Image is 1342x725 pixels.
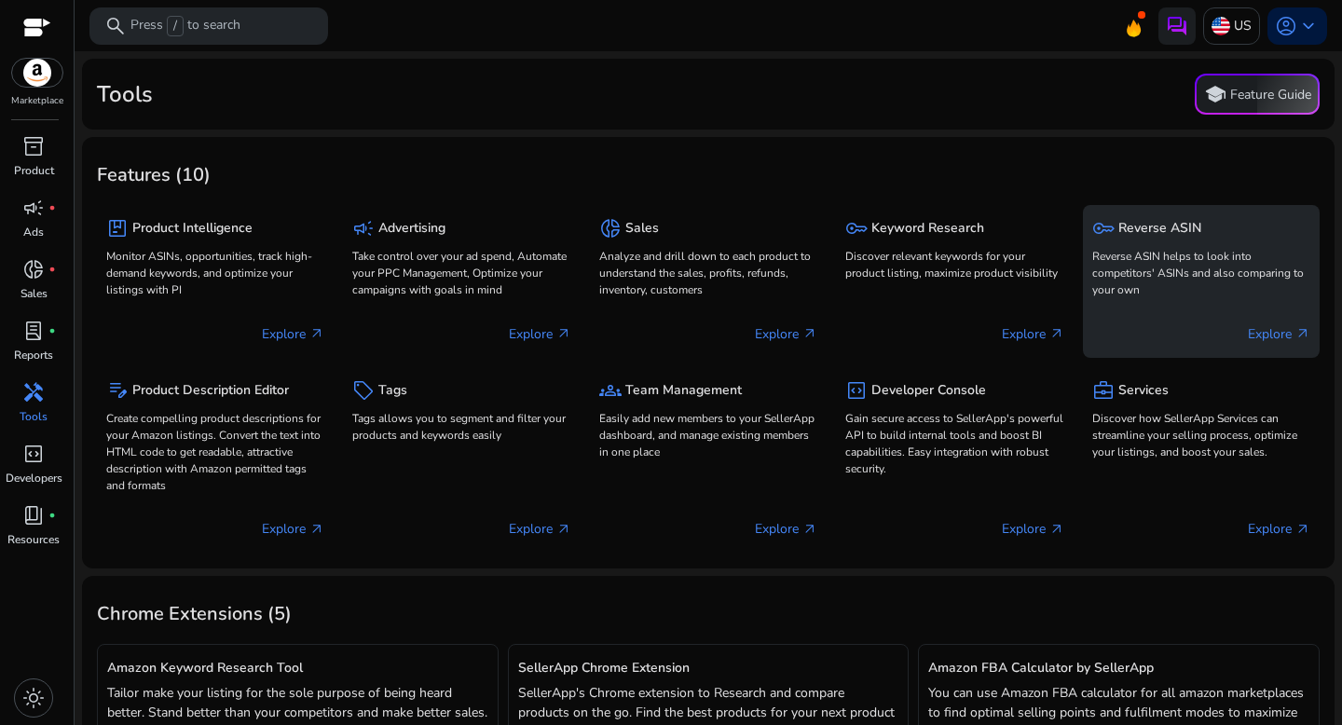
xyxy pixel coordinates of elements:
span: search [104,15,127,37]
p: Take control over your ad spend, Automate your PPC Management, Optimize your campaigns with goals... [352,248,570,298]
p: Tools [20,408,48,425]
p: Gain secure access to SellerApp's powerful API to build internal tools and boost BI capabilities.... [845,410,1063,477]
p: Create compelling product descriptions for your Amazon listings. Convert the text into HTML code ... [106,410,324,494]
span: arrow_outward [802,522,817,537]
h5: Product Description Editor [132,383,289,399]
p: Explore [755,519,817,539]
span: fiber_manual_record [48,327,56,335]
p: Monitor ASINs, opportunities, track high-demand keywords, and optimize your listings with PI [106,248,324,298]
p: Discover how SellerApp Services can streamline your selling process, optimize your listings, and ... [1092,410,1310,460]
span: arrow_outward [556,522,571,537]
span: key [1092,217,1115,239]
span: fiber_manual_record [48,204,56,212]
p: Explore [1248,519,1310,539]
h5: Product Intelligence [132,221,253,237]
span: code_blocks [22,443,45,465]
h3: Features (10) [97,164,211,186]
h3: Chrome Extensions (5) [97,603,292,625]
p: Easily add new members to your SellerApp dashboard, and manage existing members in one place [599,410,817,460]
h5: Sales [625,221,659,237]
h5: SellerApp Chrome Extension [518,661,899,677]
span: groups [599,379,622,402]
span: arrow_outward [1295,522,1310,537]
p: Reports [14,347,53,363]
h5: Amazon FBA Calculator by SellerApp [928,661,1309,677]
span: arrow_outward [1295,326,1310,341]
p: Explore [262,519,324,539]
span: arrow_outward [1049,522,1064,537]
p: Explore [262,324,324,344]
span: business_center [1092,379,1115,402]
span: sell [352,379,375,402]
img: amazon.svg [12,59,62,87]
span: code_blocks [845,379,868,402]
span: light_mode [22,687,45,709]
h5: Advertising [378,221,445,237]
h5: Keyword Research [871,221,984,237]
span: book_4 [22,504,45,527]
span: school [1204,83,1226,105]
h2: Tools [97,81,153,108]
p: Marketplace [11,94,63,108]
p: Ads [23,224,44,240]
span: edit_note [106,379,129,402]
p: Feature Guide [1230,86,1311,104]
h5: Developer Console [871,383,986,399]
span: inventory_2 [22,135,45,157]
p: Product [14,162,54,179]
span: fiber_manual_record [48,266,56,273]
p: Developers [6,470,62,486]
p: Explore [755,324,817,344]
p: Sales [21,285,48,302]
p: Resources [7,531,60,548]
span: arrow_outward [556,326,571,341]
span: campaign [22,197,45,219]
span: arrow_outward [309,522,324,537]
button: schoolFeature Guide [1195,74,1320,115]
span: fiber_manual_record [48,512,56,519]
span: arrow_outward [802,326,817,341]
span: arrow_outward [309,326,324,341]
p: Explore [1002,324,1064,344]
img: us.svg [1212,17,1230,35]
p: Analyze and drill down to each product to understand the sales, profits, refunds, inventory, cust... [599,248,817,298]
p: Reverse ASIN helps to look into competitors' ASINs and also comparing to your own [1092,248,1310,298]
p: Explore [509,324,571,344]
span: handyman [22,381,45,404]
h5: Services [1118,383,1169,399]
span: key [845,217,868,239]
p: Tags allows you to segment and filter your products and keywords easily [352,410,570,444]
p: Discover relevant keywords for your product listing, maximize product visibility [845,248,1063,281]
span: donut_small [22,258,45,280]
h5: Reverse ASIN [1118,221,1201,237]
h5: Team Management [625,383,742,399]
span: account_circle [1275,15,1297,37]
p: Explore [509,519,571,539]
h5: Tags [378,383,407,399]
p: US [1234,9,1252,42]
p: Press to search [130,16,240,36]
span: / [167,16,184,36]
span: lab_profile [22,320,45,342]
p: Explore [1002,519,1064,539]
h5: Amazon Keyword Research Tool [107,661,488,677]
span: package [106,217,129,239]
span: campaign [352,217,375,239]
span: donut_small [599,217,622,239]
p: Explore [1248,324,1310,344]
span: arrow_outward [1049,326,1064,341]
span: keyboard_arrow_down [1297,15,1320,37]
